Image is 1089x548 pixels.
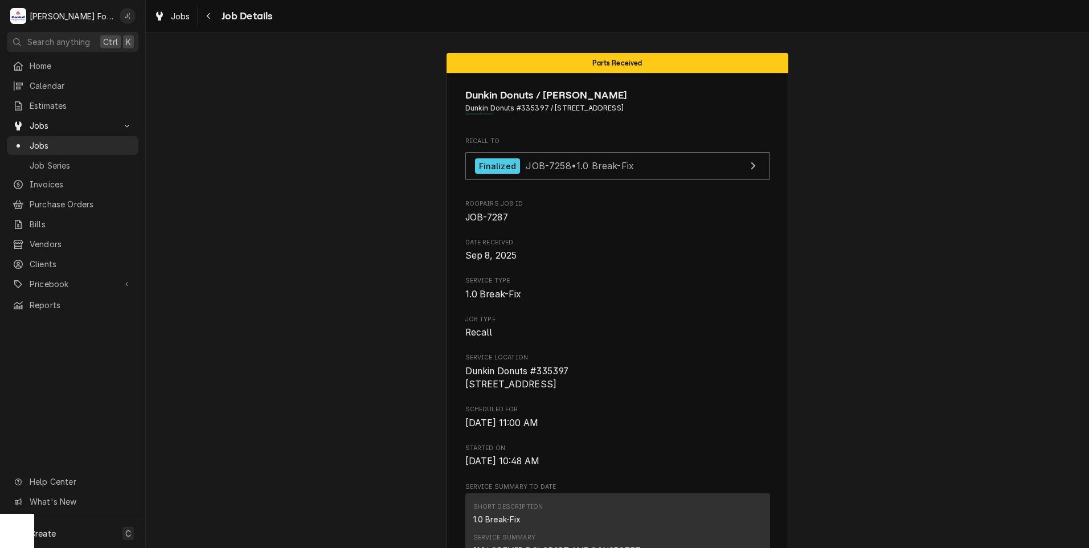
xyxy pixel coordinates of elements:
a: Calendar [7,76,138,95]
span: 1.0 Break-Fix [465,289,522,300]
span: Started On [465,455,770,468]
span: Jobs [171,10,190,22]
span: JOB-7287 [465,212,508,223]
span: Service Type [465,276,770,285]
a: Go to What's New [7,492,138,511]
span: Name [465,88,770,103]
span: What's New [30,496,132,508]
span: Vendors [30,238,133,250]
span: JOB-7258 • 1.0 Break-Fix [526,160,634,171]
a: Purchase Orders [7,195,138,214]
a: Jobs [149,7,195,26]
div: Client Information [465,88,770,122]
span: Roopairs Job ID [465,199,770,208]
a: Vendors [7,235,138,253]
div: Short Description [473,502,543,512]
a: Job Series [7,156,138,175]
div: Started On [465,444,770,468]
div: Jeff Debigare (109)'s Avatar [120,8,136,24]
div: Service Location [465,353,770,391]
span: Home [30,60,133,72]
span: Calendar [30,80,133,92]
span: Reports [30,299,133,311]
span: Invoices [30,178,133,190]
a: View Job [465,152,770,180]
span: Estimates [30,100,133,112]
span: [DATE] 10:48 AM [465,456,539,467]
span: Clients [30,258,133,270]
span: Dunkin Donuts #335397 [STREET_ADDRESS] [465,366,568,390]
span: Help Center [30,476,132,488]
div: Roopairs Job ID [465,199,770,224]
div: J( [120,8,136,24]
div: Recall To [465,137,770,186]
div: Marshall Food Equipment Service's Avatar [10,8,26,24]
span: Roopairs Job ID [465,211,770,224]
a: Reports [7,296,138,314]
span: Create [30,529,56,538]
span: C [125,527,131,539]
a: Go to Pricebook [7,275,138,293]
span: Scheduled For [465,416,770,430]
span: [DATE] 11:00 AM [465,418,538,428]
span: Parts Received [592,59,642,67]
div: Service Type [465,276,770,301]
span: Service Location [465,365,770,391]
span: Purchase Orders [30,198,133,210]
a: Invoices [7,175,138,194]
span: Recall To [465,137,770,146]
span: Job Series [30,160,133,171]
a: Estimates [7,96,138,115]
div: 1.0 Break-Fix [473,513,521,525]
div: Job Type [465,315,770,340]
div: Date Received [465,238,770,263]
a: Clients [7,255,138,273]
span: Date Received [465,238,770,247]
div: Service Summary [473,533,535,542]
span: Started On [465,444,770,453]
span: Recall [465,327,493,338]
span: Address [465,103,770,113]
div: M [10,8,26,24]
span: Ctrl [103,36,118,48]
a: Go to Jobs [7,116,138,135]
span: Search anything [27,36,90,48]
a: Home [7,56,138,75]
span: Job Type [465,326,770,340]
a: Bills [7,215,138,234]
div: [PERSON_NAME] Food Equipment Service [30,10,113,22]
button: Navigate back [200,7,218,25]
span: Date Received [465,249,770,263]
span: Job Type [465,315,770,324]
span: Job Details [218,9,273,24]
a: Jobs [7,136,138,155]
span: Jobs [30,120,116,132]
span: Scheduled For [465,405,770,414]
span: Bills [30,218,133,230]
span: K [126,36,131,48]
div: Scheduled For [465,405,770,430]
div: Status [447,53,788,73]
span: Pricebook [30,278,116,290]
a: Go to Help Center [7,472,138,491]
span: Sep 8, 2025 [465,250,517,261]
span: Service Location [465,353,770,362]
button: Search anythingCtrlK [7,32,138,52]
span: Service Summary To Date [465,482,770,492]
div: Finalized [475,158,520,174]
span: Service Type [465,288,770,301]
span: Jobs [30,140,133,152]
